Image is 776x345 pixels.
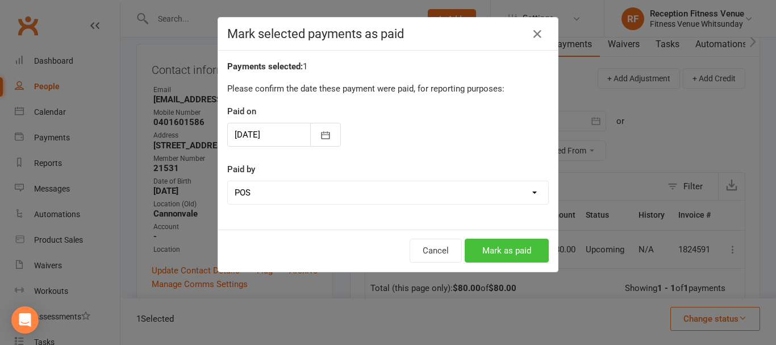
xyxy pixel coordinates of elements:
div: 1 [227,60,549,73]
h4: Mark selected payments as paid [227,27,549,41]
button: Mark as paid [465,239,549,263]
label: Paid by [227,163,255,176]
p: Please confirm the date these payment were paid, for reporting purposes: [227,82,549,95]
label: Paid on [227,105,256,118]
div: Open Intercom Messenger [11,306,39,334]
strong: Payments selected: [227,61,303,72]
button: Close [528,25,546,43]
button: Cancel [410,239,462,263]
